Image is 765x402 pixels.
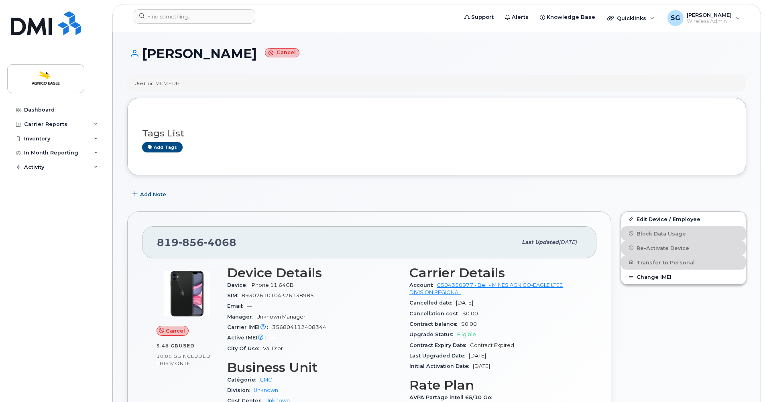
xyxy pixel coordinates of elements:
[621,241,746,255] button: Re-Activate Device
[265,48,299,57] small: Cancel
[227,324,272,330] span: Carrier IMEI
[409,394,496,400] span: AVPA Partage intell 65/10 Go
[247,303,252,309] span: —
[127,187,173,202] button: Add Note
[621,212,746,226] a: Edit Device / Employee
[142,128,731,138] h3: Tags List
[409,353,469,359] span: Last Upgraded Date
[256,314,305,320] span: Unknown Manager
[263,345,283,351] span: Val D'or
[157,353,211,366] span: included this month
[227,345,263,351] span: City Of Use
[163,270,211,318] img: iPhone_11.jpg
[166,327,185,335] span: Cancel
[127,47,746,61] h1: [PERSON_NAME]
[637,245,689,251] span: Re-Activate Device
[409,282,437,288] span: Account
[227,266,400,280] h3: Device Details
[204,236,236,248] span: 4068
[462,311,478,317] span: $0.00
[157,343,179,349] span: 5.48 GB
[227,360,400,375] h3: Business Unit
[470,342,514,348] span: Contract Expired
[242,292,314,298] span: 89302610104326138985
[409,321,461,327] span: Contract balance
[456,300,473,306] span: [DATE]
[227,282,250,288] span: Device
[227,335,270,341] span: Active IMEI
[140,191,166,198] span: Add Note
[157,236,236,248] span: 819
[409,300,456,306] span: Cancelled date
[559,239,577,245] span: [DATE]
[227,314,256,320] span: Manager
[461,321,477,327] span: $0.00
[469,353,486,359] span: [DATE]
[621,270,746,284] button: Change IMEI
[227,377,260,383] span: Catégorie
[409,331,457,337] span: Upgrade Status
[409,311,462,317] span: Cancellation cost
[157,353,181,359] span: 10.00 GB
[409,363,473,369] span: Initial Activation Date
[227,292,242,298] span: SIM
[522,239,559,245] span: Last updated
[250,282,294,288] span: iPhone 11 64GB
[621,255,746,270] button: Transfer to Personal
[227,387,254,393] span: Division
[270,335,275,341] span: —
[473,363,490,369] span: [DATE]
[409,342,470,348] span: Contract Expiry Date
[260,377,272,383] a: CMC
[179,236,204,248] span: 856
[134,80,179,87] div: Used for: MCM - RH
[409,266,582,280] h3: Carrier Details
[457,331,476,337] span: Eligible
[254,387,278,393] a: Unknown
[272,324,326,330] span: 356804112408344
[179,343,195,349] span: used
[142,142,183,152] a: Add tags
[621,226,746,241] button: Block Data Usage
[409,378,582,392] h3: Rate Plan
[409,282,563,295] a: 0504350977 - Bell - MINES AGNICO-EAGLE LTEE DIVISION REGIONAL
[227,303,247,309] span: Email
